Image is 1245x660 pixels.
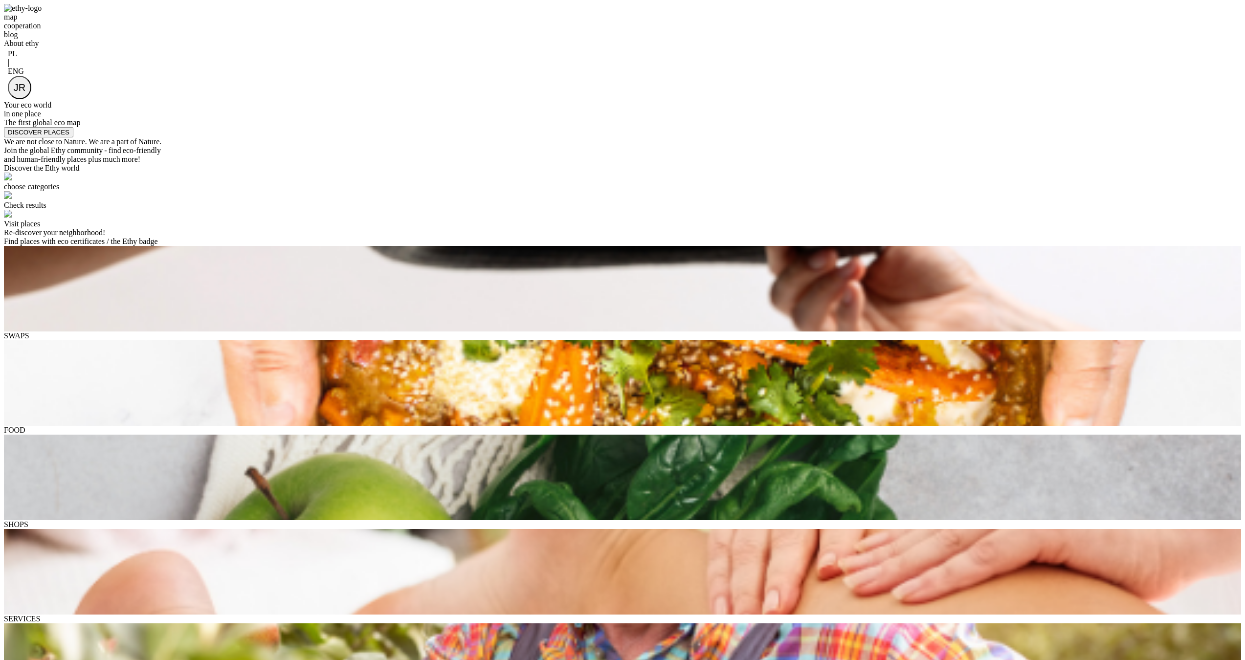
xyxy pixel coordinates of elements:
span: | [60,164,61,172]
span: world [33,101,51,109]
div: | [8,58,1220,67]
span: | [99,137,100,146]
span: | [32,164,34,172]
span: | [120,155,122,163]
div: blog [4,30,1241,39]
span: more [122,155,138,163]
span: | [115,137,116,146]
span: Join [4,146,17,154]
span: | [87,155,88,163]
span: are [100,137,110,146]
div: SWAPS [4,331,1241,340]
div: Find places with eco certificates / the Ethy badge [4,237,1241,246]
span: | [87,137,89,146]
span: your [44,228,58,237]
span: not [27,137,37,146]
span: | [66,146,67,154]
span: eco [21,101,31,109]
span: | [66,155,67,163]
span: places [67,155,87,163]
span: | [15,155,17,163]
span: Re-discover [4,228,42,237]
span: neighborhood [59,228,103,237]
span: to [56,137,62,146]
span: world [61,164,79,172]
span: | [25,137,27,146]
span: | [19,101,21,109]
span: | [28,146,29,154]
span: | [10,110,11,118]
span: | [129,137,130,146]
button: JR [8,76,31,99]
span: | [121,146,123,154]
span: Ethy [51,146,66,154]
span: | [17,146,19,154]
img: precision-big.png [4,210,12,218]
span: in [4,110,10,118]
div: The first global eco map [4,118,1241,127]
span: community [67,146,103,154]
span: | [42,228,43,237]
img: ethy-logo [4,4,42,13]
span: the [19,146,28,154]
span: Discover [4,164,32,172]
img: vision.svg [4,173,12,180]
span: human-friendly [17,155,66,163]
div: ENG [8,67,1220,76]
span: plus [88,155,101,163]
div: SHOPS [4,520,1241,529]
span: - [104,146,107,154]
div: cooperation [4,22,1241,30]
span: eco-friendly [123,146,161,154]
span: We [89,137,99,146]
img: monitor.svg [4,191,12,199]
span: Nature. [138,137,162,146]
span: | [103,146,104,154]
span: We [4,137,14,146]
span: much [103,155,120,163]
span: of [130,137,136,146]
span: and [4,155,15,163]
div: FOOD [4,426,1241,435]
button: DISCOVER PLACES [4,127,73,137]
span: | [110,137,111,146]
span: part [116,137,129,146]
span: | [44,164,45,172]
span: Nature. [64,137,87,146]
span: a [111,137,115,146]
span: ! [138,155,140,163]
span: ! [103,228,105,237]
div: About ethy [4,39,1241,48]
span: | [137,137,138,146]
span: | [49,146,51,154]
span: place [24,110,41,118]
span: Ethy [45,164,60,172]
span: | [14,137,16,146]
span: | [23,110,24,118]
div: Check results [4,201,67,210]
span: one [12,110,23,118]
span: find [109,146,121,154]
span: | [62,137,64,146]
span: | [107,146,109,154]
span: global [30,146,49,154]
span: are [16,137,25,146]
span: close [39,137,55,146]
span: | [101,155,103,163]
div: SERVICES [4,615,1241,623]
span: Your [4,101,19,109]
span: | [58,228,59,237]
div: PL [8,49,1220,58]
span: the [34,164,44,172]
span: | [37,137,38,146]
div: choose categories [4,182,67,191]
span: | [54,137,56,146]
span: | [32,101,33,109]
div: map [4,13,1241,22]
div: Visit places [4,220,67,228]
